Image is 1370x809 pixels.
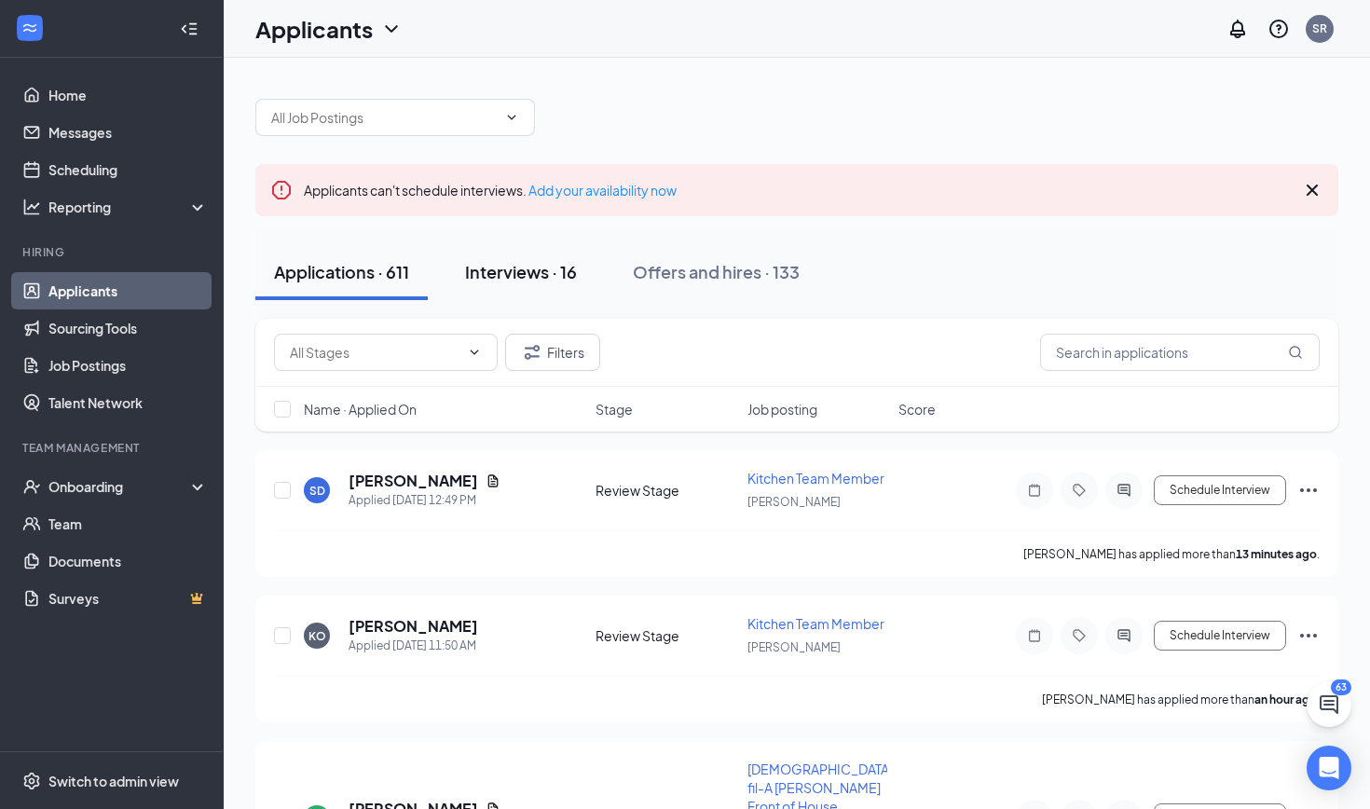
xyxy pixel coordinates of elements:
a: Messages [48,114,208,151]
p: [PERSON_NAME] has applied more than . [1042,692,1320,707]
h5: [PERSON_NAME] [349,471,478,491]
div: 63 [1331,679,1351,695]
svg: MagnifyingGlass [1288,345,1303,360]
a: Applicants [48,272,208,309]
span: Job posting [747,400,817,418]
div: Interviews · 16 [465,260,577,283]
svg: Collapse [180,20,199,38]
svg: Ellipses [1297,479,1320,501]
svg: Note [1023,628,1046,643]
svg: Tag [1068,483,1090,498]
span: Score [898,400,936,418]
a: Documents [48,542,208,580]
b: an hour ago [1254,692,1317,706]
div: Offers and hires · 133 [633,260,800,283]
span: Name · Applied On [304,400,417,418]
a: Job Postings [48,347,208,384]
svg: Document [486,473,500,488]
h1: Applicants [255,13,373,45]
div: Applied [DATE] 11:50 AM [349,637,478,655]
button: ChatActive [1307,682,1351,727]
span: [PERSON_NAME] [747,640,841,654]
p: [PERSON_NAME] has applied more than . [1023,546,1320,562]
div: Onboarding [48,477,192,496]
a: Home [48,76,208,114]
a: Talent Network [48,384,208,421]
div: SR [1312,21,1327,36]
input: All Job Postings [271,107,497,128]
svg: QuestionInfo [1267,18,1290,40]
svg: ActiveChat [1113,628,1135,643]
a: Add your availability now [528,182,677,199]
h5: [PERSON_NAME] [349,616,478,637]
b: 13 minutes ago [1236,547,1317,561]
svg: Note [1023,483,1046,498]
svg: ChevronDown [504,110,519,125]
button: Schedule Interview [1154,475,1286,505]
div: Review Stage [596,481,736,500]
svg: ChevronDown [380,18,403,40]
svg: Cross [1301,179,1323,201]
div: Applications · 611 [274,260,409,283]
a: Sourcing Tools [48,309,208,347]
div: Team Management [22,440,204,456]
span: [PERSON_NAME] [747,495,841,509]
a: Team [48,505,208,542]
svg: UserCheck [22,477,41,496]
button: Filter Filters [505,334,600,371]
button: Schedule Interview [1154,621,1286,651]
svg: Tag [1068,628,1090,643]
span: Kitchen Team Member [747,615,884,632]
svg: Notifications [1226,18,1249,40]
svg: ChevronDown [467,345,482,360]
svg: Error [270,179,293,201]
svg: Filter [521,341,543,363]
div: Hiring [22,244,204,260]
div: Switch to admin view [48,772,179,790]
span: Applicants can't schedule interviews. [304,182,677,199]
div: SD [309,483,325,499]
input: Search in applications [1040,334,1320,371]
span: Kitchen Team Member [747,470,884,487]
svg: ChatActive [1318,693,1340,716]
svg: ActiveChat [1113,483,1135,498]
svg: WorkstreamLogo [21,19,39,37]
svg: Ellipses [1297,624,1320,647]
div: Reporting [48,198,209,216]
div: KO [308,628,326,644]
a: SurveysCrown [48,580,208,617]
div: Review Stage [596,626,736,645]
svg: Analysis [22,198,41,216]
a: Scheduling [48,151,208,188]
span: Stage [596,400,633,418]
input: All Stages [290,342,459,363]
div: Open Intercom Messenger [1307,746,1351,790]
div: Applied [DATE] 12:49 PM [349,491,500,510]
svg: Settings [22,772,41,790]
